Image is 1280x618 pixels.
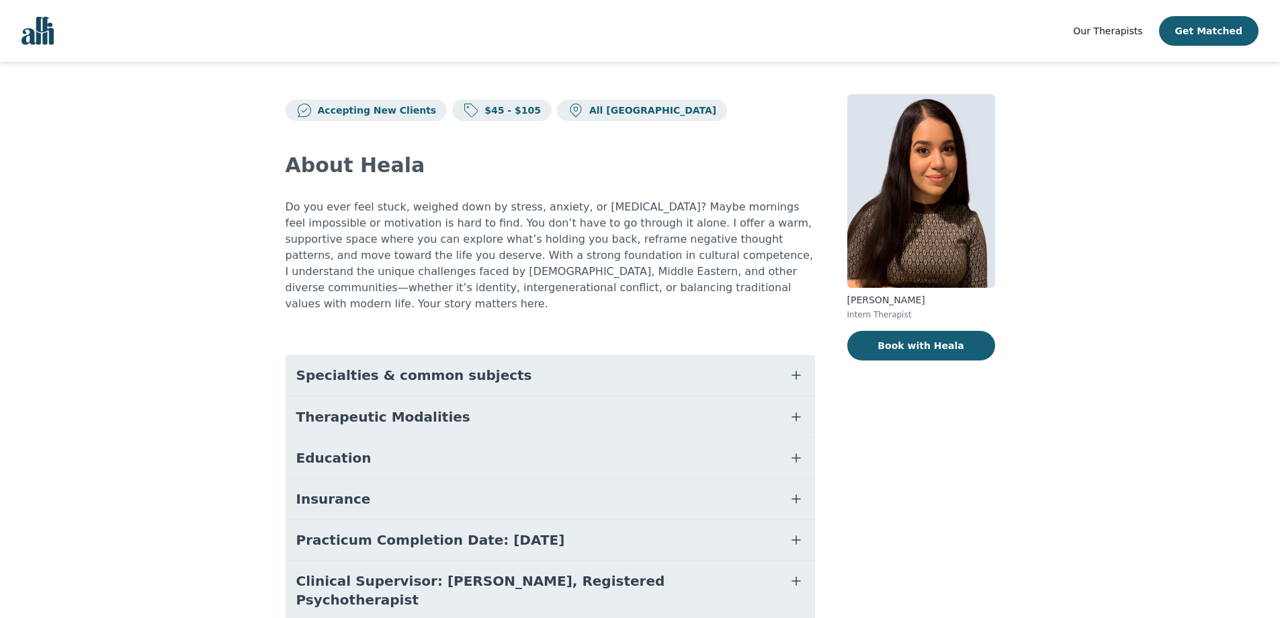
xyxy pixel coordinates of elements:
button: Book with Heala [847,331,995,360]
h2: About Heala [286,153,815,178]
button: Insurance [286,479,815,519]
button: Get Matched [1159,16,1258,46]
img: Heala_Maudoodi [847,94,995,288]
p: [PERSON_NAME] [847,293,995,307]
button: Specialties & common subjects [286,355,815,395]
p: Accepting New Clients [312,104,437,117]
span: Our Therapists [1073,26,1142,36]
span: Education [296,449,372,467]
span: Clinical Supervisor: [PERSON_NAME], Registered Psychotherapist [296,572,772,609]
span: Practicum Completion Date: [DATE] [296,531,565,549]
p: $45 - $105 [479,104,541,117]
p: Do you ever feel stuck, weighed down by stress, anxiety, or [MEDICAL_DATA]? Maybe mornings feel i... [286,199,815,312]
img: alli logo [22,17,54,45]
span: Specialties & common subjects [296,366,532,385]
p: All [GEOGRAPHIC_DATA] [584,104,716,117]
a: Our Therapists [1073,23,1142,39]
button: Practicum Completion Date: [DATE] [286,520,815,560]
p: Intern Therapist [847,309,995,320]
button: Education [286,438,815,478]
span: Insurance [296,490,371,508]
span: Therapeutic Modalities [296,408,470,426]
button: Therapeutic Modalities [286,397,815,437]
